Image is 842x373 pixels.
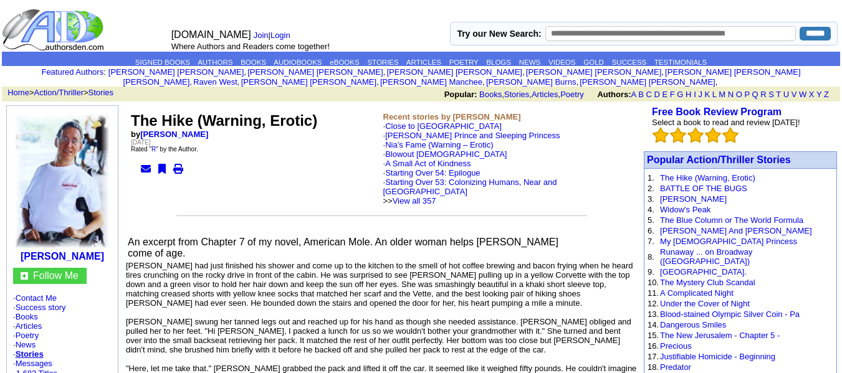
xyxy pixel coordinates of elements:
[660,267,747,276] a: [GEOGRAPHIC_DATA].
[457,29,541,39] label: Try our New Search:
[108,67,244,77] a: [PERSON_NAME] [PERSON_NAME]
[151,146,156,153] a: R
[717,79,719,86] font: i
[380,77,482,87] a: [PERSON_NAME] Manchee
[660,362,691,372] a: Predator
[16,115,109,248] img: 3918.JPG
[728,90,734,99] a: N
[519,59,541,66] a: NEWS
[383,168,557,205] font: ·
[660,247,752,266] a: Runaway ... on Broadway ([GEOGRAPHIC_DATA])
[752,90,758,99] a: Q
[799,90,806,99] a: W
[89,88,113,97] a: Stories
[16,349,44,359] a: Stories
[705,90,710,99] a: K
[677,90,683,99] a: G
[612,59,647,66] a: SUCCESS
[135,59,190,66] a: SIGNED BOOKS
[694,90,696,99] a: I
[648,173,654,182] font: 1.
[648,341,659,351] font: 16.
[648,288,659,298] font: 11.
[525,69,526,76] font: i
[171,42,330,51] font: Where Authors and Readers come together!
[760,90,766,99] a: R
[532,90,558,99] a: Articles
[486,77,576,87] a: [PERSON_NAME] Burns
[274,59,322,66] a: AUDIOBOOKS
[648,252,654,262] font: 8.
[648,320,659,329] font: 14.
[648,267,654,276] font: 9.
[383,140,557,205] font: ·
[16,359,52,368] a: Messages
[385,159,471,168] a: A Small Act of Kindness
[16,303,66,312] a: Success story
[383,177,557,205] font: · >>
[246,69,247,76] font: i
[386,67,522,77] a: [PERSON_NAME] [PERSON_NAME]
[648,278,659,287] font: 10.
[583,59,604,66] a: GOLD
[526,67,661,77] a: [PERSON_NAME] [PERSON_NAME]
[648,226,654,235] font: 6.
[254,31,269,40] a: Join
[660,352,775,361] a: Justifiable Homicide - Beginning
[41,67,103,77] a: Featured Authors
[479,90,502,99] a: Books
[660,299,750,308] a: Under the Cover of Night
[670,90,675,99] a: F
[783,90,789,99] a: U
[653,127,669,143] img: bigemptystars.png
[444,90,477,99] b: Popular:
[660,194,727,204] a: [PERSON_NAME]
[406,59,441,66] a: ARTICLES
[719,90,725,99] a: M
[660,278,755,287] a: The Mystery Club Scandal
[383,159,557,205] font: ·
[648,352,659,361] font: 17.
[597,90,631,99] b: Authors:
[824,90,829,99] a: Z
[34,88,84,97] a: Action/Thriller
[648,331,659,340] font: 15.
[578,79,580,86] font: i
[128,237,558,258] font: An excerpt from Chapter 7 of my novel, American Mole. An older woman helps [PERSON_NAME] come of ...
[383,149,557,205] font: ·
[486,59,511,66] a: BLOGS
[648,362,659,372] font: 18.
[171,29,251,40] font: [DOMAIN_NAME]
[21,251,104,262] a: [PERSON_NAME]
[686,90,691,99] a: H
[504,90,529,99] a: Stories
[722,127,739,143] img: bigemptystars.png
[383,112,521,121] b: Recent stories by [PERSON_NAME]
[192,79,193,86] font: i
[648,237,654,246] font: 7.
[198,59,232,66] a: AUTHORS
[631,90,636,99] a: A
[736,90,742,99] a: O
[648,309,659,319] font: 13.
[485,79,486,86] font: i
[768,90,774,99] a: S
[13,359,52,368] font: ·
[660,288,734,298] a: A Complicated Night
[660,226,811,235] a: [PERSON_NAME] And [PERSON_NAME]
[809,90,815,99] a: X
[647,154,791,165] a: Popular Action/Thriller Stories
[33,270,79,281] font: Follow Me
[16,340,36,349] a: News
[792,90,797,99] a: V
[660,309,800,319] a: Blood-stained Olympic Silver Coin - Pa
[108,67,801,87] font: , , , , , , , , , ,
[744,90,749,99] a: P
[16,312,38,321] a: Books
[16,293,57,303] a: Contact Me
[816,90,821,99] a: Y
[385,140,493,149] a: Nia’s Fame (Warning – Erotic)
[652,106,782,117] b: Free Book Review Program
[241,59,266,66] a: BOOKS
